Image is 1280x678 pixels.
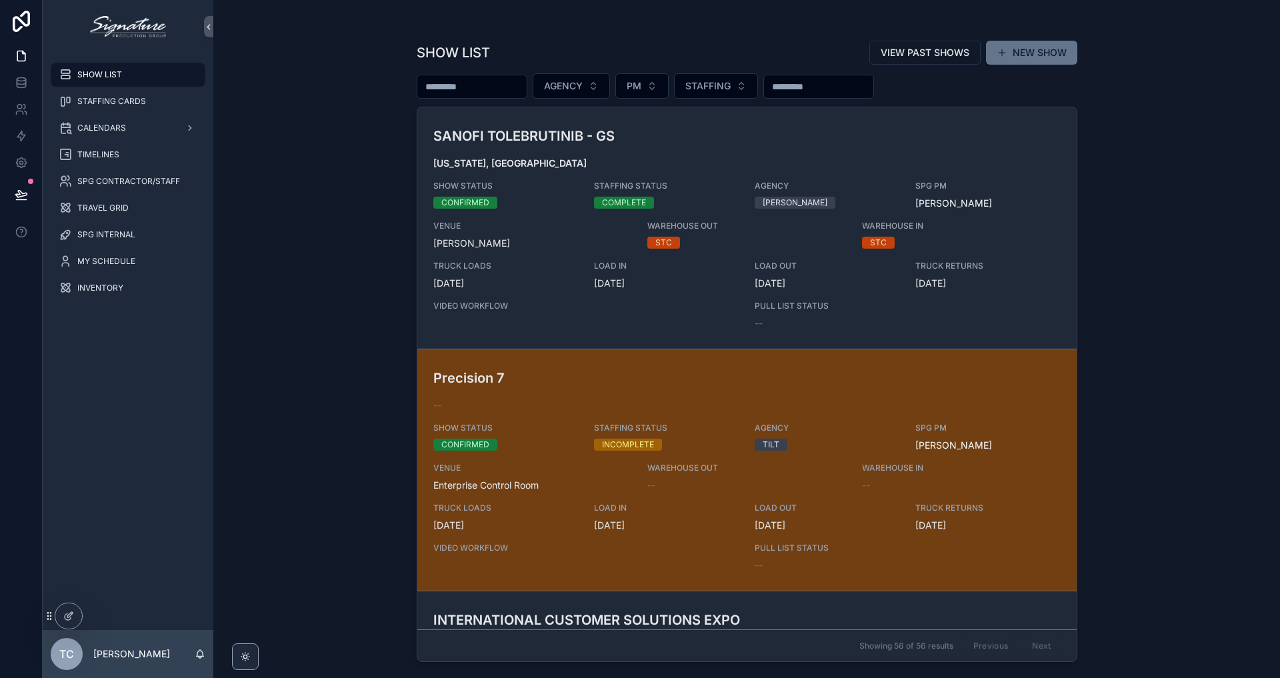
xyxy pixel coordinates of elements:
span: WAREHOUSE IN [862,463,1007,473]
span: SHOW STATUS [433,423,578,433]
span: PULL LIST STATUS [755,543,899,553]
span: -- [755,317,763,330]
span: [DATE] [755,277,899,290]
span: -- [647,479,655,492]
span: STAFFING [685,79,731,93]
button: NEW SHOW [986,41,1077,65]
img: App logo [90,16,165,37]
span: VIDEO WORKFLOW [433,301,739,311]
a: CALENDARS [51,116,205,140]
span: VENUE [433,221,632,231]
a: SPG INTERNAL [51,223,205,247]
span: STAFFING STATUS [594,423,739,433]
span: AGENCY [755,181,899,191]
span: WAREHOUSE OUT [647,463,846,473]
span: [DATE] [594,277,739,290]
span: AGENCY [544,79,583,93]
span: -- [862,479,870,492]
div: STC [655,237,672,249]
p: [PERSON_NAME] [93,647,170,661]
h1: SHOW LIST [417,43,490,62]
span: -- [433,399,441,412]
button: Select Button [674,73,758,99]
a: SPG CONTRACTOR/STAFF [51,169,205,193]
div: [PERSON_NAME] [763,197,827,209]
span: MY SCHEDULE [77,256,135,267]
span: CALENDARS [77,123,126,133]
a: Precision 7--SHOW STATUSCONFIRMEDSTAFFING STATUSINCOMPLETEAGENCYTILTSPG PM[PERSON_NAME]VENUEEnter... [417,349,1077,591]
span: STAFFING CARDS [77,96,146,107]
span: SHOW STATUS [433,181,578,191]
span: LOAD OUT [755,503,899,513]
strong: [US_STATE], [GEOGRAPHIC_DATA] [433,157,587,169]
span: VENUE [433,463,632,473]
span: TRUCK RETURNS [915,261,1060,271]
div: CONFIRMED [441,197,489,209]
div: TILT [763,439,779,451]
span: [DATE] [433,277,578,290]
span: -- [755,559,763,572]
a: TIMELINES [51,143,205,167]
span: INVENTORY [77,283,123,293]
div: STC [870,237,887,249]
span: TRUCK RETURNS [915,503,1060,513]
span: VIEW PAST SHOWS [881,46,969,59]
span: [DATE] [433,519,578,532]
span: SPG INTERNAL [77,229,135,240]
button: Select Button [533,73,610,99]
span: TRUCK LOADS [433,261,578,271]
span: PM [627,79,641,93]
span: [DATE] [915,277,1060,290]
span: SHOW LIST [77,69,122,80]
a: [PERSON_NAME] [915,439,992,452]
button: VIEW PAST SHOWS [869,41,981,65]
a: SHOW LIST [51,63,205,87]
span: WAREHOUSE IN [862,221,1007,231]
h3: INTERNATIONAL CUSTOMER SOLUTIONS EXPO [433,610,846,630]
span: LOAD IN [594,503,739,513]
h3: Precision 7 [433,368,846,388]
a: [PERSON_NAME] [915,197,992,210]
span: Showing 56 of 56 results [859,641,953,651]
span: SPG PM [915,423,1060,433]
span: LOAD OUT [755,261,899,271]
span: [DATE] [755,519,899,532]
span: SPG CONTRACTOR/STAFF [77,176,180,187]
button: Select Button [615,73,669,99]
span: TRAVEL GRID [77,203,129,213]
span: VIDEO WORKFLOW [433,543,739,553]
div: COMPLETE [602,197,646,209]
div: scrollable content [43,53,213,317]
span: [DATE] [915,519,1060,532]
span: SPG PM [915,181,1060,191]
span: PULL LIST STATUS [755,301,899,311]
a: INVENTORY [51,276,205,300]
span: TRUCK LOADS [433,503,578,513]
span: [PERSON_NAME] [433,237,632,250]
a: MY SCHEDULE [51,249,205,273]
div: INCOMPLETE [602,439,654,451]
span: TIMELINES [77,149,119,160]
a: STAFFING CARDS [51,89,205,113]
a: SANOFI TOLEBRUTINIB - GS[US_STATE], [GEOGRAPHIC_DATA]SHOW STATUSCONFIRMEDSTAFFING STATUSCOMPLETEA... [417,107,1077,349]
span: WAREHOUSE OUT [647,221,846,231]
h3: SANOFI TOLEBRUTINIB - GS [433,126,846,146]
span: AGENCY [755,423,899,433]
span: [DATE] [594,519,739,532]
span: LOAD IN [594,261,739,271]
span: TC [59,646,74,662]
span: STAFFING STATUS [594,181,739,191]
span: Enterprise Control Room [433,479,632,492]
a: TRAVEL GRID [51,196,205,220]
div: CONFIRMED [441,439,489,451]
